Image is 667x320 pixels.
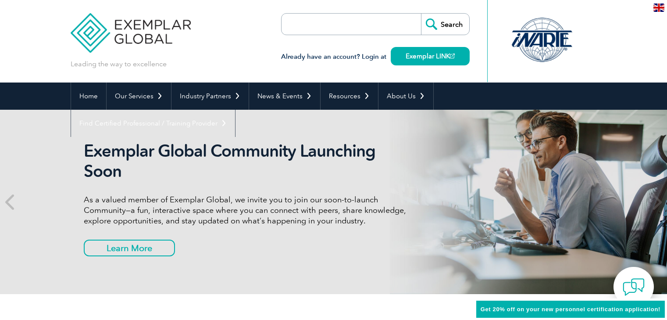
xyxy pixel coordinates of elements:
[378,83,433,110] a: About Us
[450,54,455,58] img: open_square.png
[421,14,469,35] input: Search
[281,51,470,62] h3: Already have an account? Login at
[107,83,171,110] a: Our Services
[71,83,106,110] a: Home
[71,59,167,69] p: Leading the way to excellence
[84,240,175,256] a: Learn More
[623,276,645,298] img: contact-chat.png
[71,110,235,137] a: Find Certified Professional / Training Provider
[171,83,249,110] a: Industry Partners
[249,83,320,110] a: News & Events
[391,47,470,65] a: Exemplar LINK
[321,83,378,110] a: Resources
[84,194,413,226] p: As a valued member of Exemplar Global, we invite you to join our soon-to-launch Community—a fun, ...
[653,4,664,12] img: en
[84,141,413,181] h2: Exemplar Global Community Launching Soon
[481,306,660,313] span: Get 20% off on your new personnel certification application!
